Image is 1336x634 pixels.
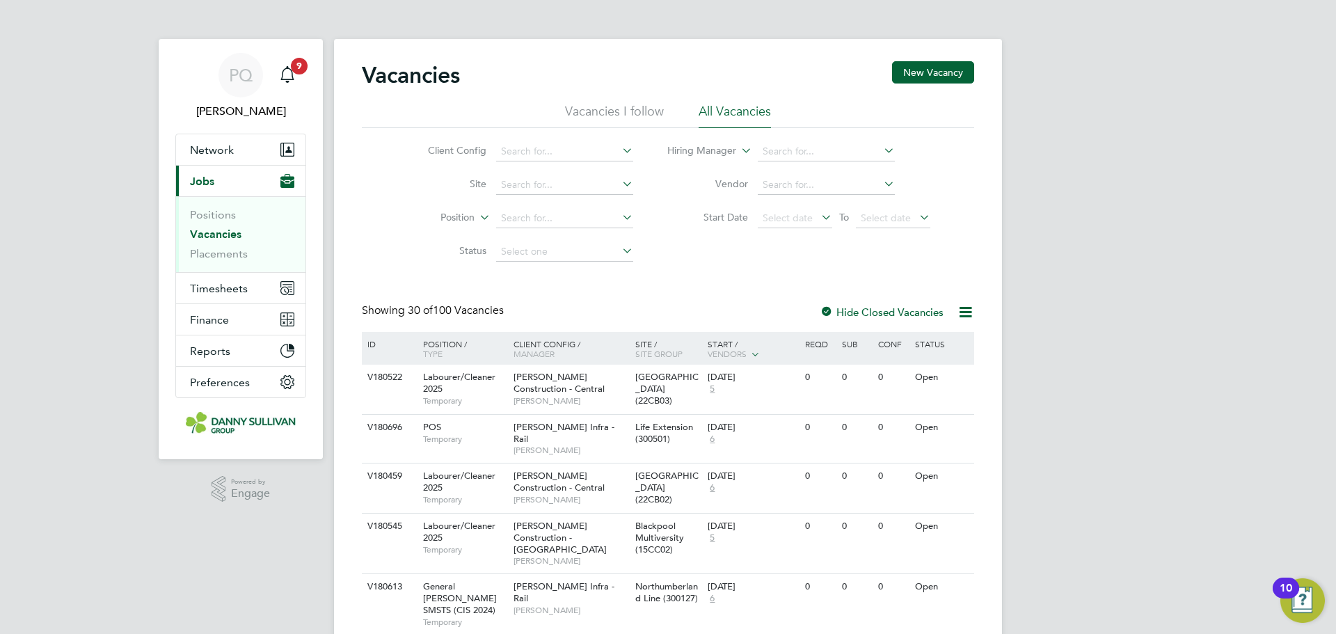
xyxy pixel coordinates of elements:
[875,514,911,539] div: 0
[514,470,605,493] span: [PERSON_NAME] Construction - Central
[763,212,813,224] span: Select date
[875,415,911,441] div: 0
[802,365,838,390] div: 0
[514,445,628,456] span: [PERSON_NAME]
[273,53,301,97] a: 9
[1280,588,1292,606] div: 10
[176,134,305,165] button: Network
[514,348,555,359] span: Manager
[635,580,698,604] span: Northumberland Line (300127)
[364,365,413,390] div: V180522
[708,482,717,494] span: 6
[565,103,664,128] li: Vacancies I follow
[496,175,633,195] input: Search for...
[408,303,504,317] span: 100 Vacancies
[875,574,911,600] div: 0
[514,520,607,555] span: [PERSON_NAME] Construction - [GEOGRAPHIC_DATA]
[176,304,305,335] button: Finance
[708,383,717,395] span: 5
[364,574,413,600] div: V180613
[708,434,717,445] span: 6
[176,367,305,397] button: Preferences
[708,422,798,434] div: [DATE]
[190,228,241,241] a: Vacancies
[423,494,507,505] span: Temporary
[190,143,234,157] span: Network
[708,593,717,605] span: 6
[212,476,271,502] a: Powered byEngage
[514,371,605,395] span: [PERSON_NAME] Construction - Central
[861,212,911,224] span: Select date
[186,412,296,434] img: dannysullivan-logo-retina.png
[802,463,838,489] div: 0
[838,332,875,356] div: Sub
[496,142,633,161] input: Search for...
[802,415,838,441] div: 0
[514,494,628,505] span: [PERSON_NAME]
[190,313,229,326] span: Finance
[635,348,683,359] span: Site Group
[668,211,748,223] label: Start Date
[758,175,895,195] input: Search for...
[496,209,633,228] input: Search for...
[159,39,323,459] nav: Main navigation
[656,144,736,158] label: Hiring Manager
[176,166,305,196] button: Jobs
[423,421,441,433] span: POS
[708,521,798,532] div: [DATE]
[635,470,699,505] span: [GEOGRAPHIC_DATA] (22CB02)
[838,365,875,390] div: 0
[175,103,306,120] span: Peter Quinn
[912,415,972,441] div: Open
[708,470,798,482] div: [DATE]
[423,434,507,445] span: Temporary
[176,273,305,303] button: Timesheets
[406,144,486,157] label: Client Config
[758,142,895,161] input: Search for...
[708,348,747,359] span: Vendors
[699,103,771,128] li: All Vacancies
[362,61,460,89] h2: Vacancies
[820,306,944,319] label: Hide Closed Vacancies
[423,348,443,359] span: Type
[802,332,838,356] div: Reqd
[708,581,798,593] div: [DATE]
[229,66,253,84] span: PQ
[406,244,486,257] label: Status
[176,196,305,272] div: Jobs
[408,303,433,317] span: 30 of
[423,617,507,628] span: Temporary
[668,177,748,190] label: Vendor
[912,365,972,390] div: Open
[190,376,250,389] span: Preferences
[190,208,236,221] a: Positions
[406,177,486,190] label: Site
[912,514,972,539] div: Open
[708,372,798,383] div: [DATE]
[635,371,699,406] span: [GEOGRAPHIC_DATA] (22CB03)
[835,208,853,226] span: To
[632,332,705,365] div: Site /
[423,470,495,493] span: Labourer/Cleaner 2025
[175,53,306,120] a: PQ[PERSON_NAME]
[423,371,495,395] span: Labourer/Cleaner 2025
[364,463,413,489] div: V180459
[838,415,875,441] div: 0
[802,514,838,539] div: 0
[838,574,875,600] div: 0
[912,332,972,356] div: Status
[190,344,230,358] span: Reports
[190,282,248,295] span: Timesheets
[413,332,510,365] div: Position /
[912,463,972,489] div: Open
[514,605,628,616] span: [PERSON_NAME]
[708,532,717,544] span: 5
[423,544,507,555] span: Temporary
[514,580,614,604] span: [PERSON_NAME] Infra - Rail
[838,463,875,489] div: 0
[514,421,614,445] span: [PERSON_NAME] Infra - Rail
[514,555,628,566] span: [PERSON_NAME]
[176,335,305,366] button: Reports
[635,520,684,555] span: Blackpool Multiversity (15CC02)
[291,58,308,74] span: 9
